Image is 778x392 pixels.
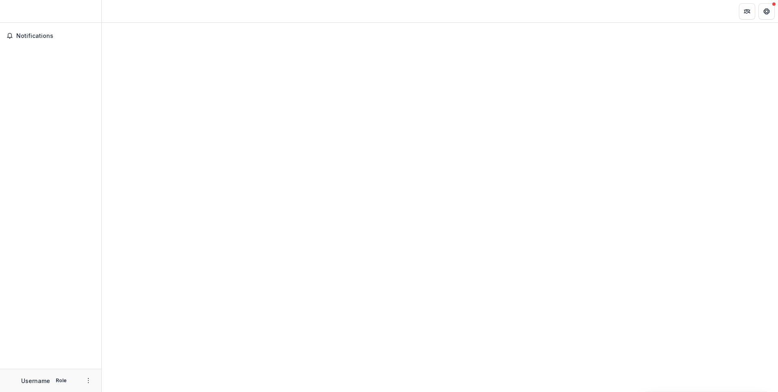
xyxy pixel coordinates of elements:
[53,377,69,384] p: Role
[16,33,95,40] span: Notifications
[21,377,50,385] p: Username
[739,3,755,20] button: Partners
[758,3,775,20] button: Get Help
[3,29,98,42] button: Notifications
[83,376,93,385] button: More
